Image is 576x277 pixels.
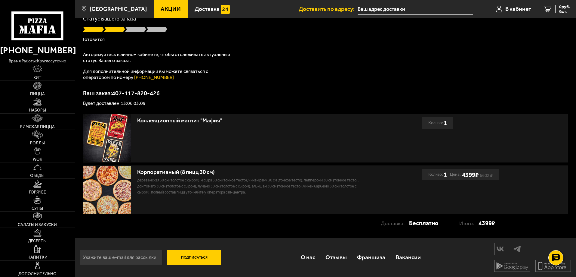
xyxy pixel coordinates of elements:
[352,247,390,267] a: Франшиза
[27,255,48,260] span: Напитки
[444,117,447,129] b: 1
[83,16,568,21] p: Статус Вашего заказа
[167,250,221,265] button: Подписаться
[137,177,364,195] p: Деревенская 30 см (толстое с сыром), 4 сыра 30 см (тонкое тесто), Чикен Ранч 30 см (тонкое тесто)...
[18,272,57,276] span: Дополнительно
[32,206,43,211] span: Супы
[30,141,45,145] span: Роллы
[428,169,447,180] div: Кол-во:
[83,101,568,106] p: Будет доставлен: 13:06 03.09
[161,6,181,12] span: Акции
[505,6,531,12] span: В кабинет
[462,171,479,178] b: 4399 ₽
[409,217,438,229] strong: Бесплатно
[428,117,447,129] div: Кол-во:
[83,68,233,80] p: Для дополнительной информации вы можете связаться с оператором по номеру
[137,169,364,176] div: Корпоративный (8 пицц 30 см)
[33,157,42,162] span: WOK
[33,76,42,80] span: Хит
[195,6,220,12] span: Доставка
[295,247,320,267] a: О нас
[479,217,495,229] strong: 4399 ₽
[391,247,426,267] a: Вакансии
[137,117,364,124] div: Коллекционный магнит "Мафия"
[511,244,523,254] img: tg
[559,10,570,13] span: 0 шт.
[559,5,570,9] span: 0 руб.
[80,250,162,265] input: Укажите ваш e-mail для рассылки
[28,239,47,243] span: Десерты
[320,247,352,267] a: Отзывы
[444,169,447,180] b: 1
[221,5,230,14] img: 15daf4d41897b9f0e9f617042186c801.svg
[358,4,473,15] input: Ваш адрес доставки
[30,92,45,96] span: Пицца
[29,190,46,194] span: Горячее
[494,244,506,254] img: vk
[90,6,147,12] span: [GEOGRAPHIC_DATA]
[459,218,479,229] p: Итого:
[29,108,46,112] span: Наборы
[134,74,174,80] a: [PHONE_NUMBER]
[299,6,358,12] span: Доставить по адресу:
[480,174,493,177] s: 6602 ₽
[83,37,568,42] p: Готовится
[450,169,461,180] span: Цена:
[83,90,568,96] p: Ваш заказ: 407-117-820-426
[20,125,55,129] span: Римская пицца
[30,174,45,178] span: Обеды
[381,218,409,229] p: Доставка:
[83,52,233,64] p: Авторизуйтесь в личном кабинете, чтобы отслеживать актуальный статус Вашего заказа.
[18,223,57,227] span: Салаты и закуски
